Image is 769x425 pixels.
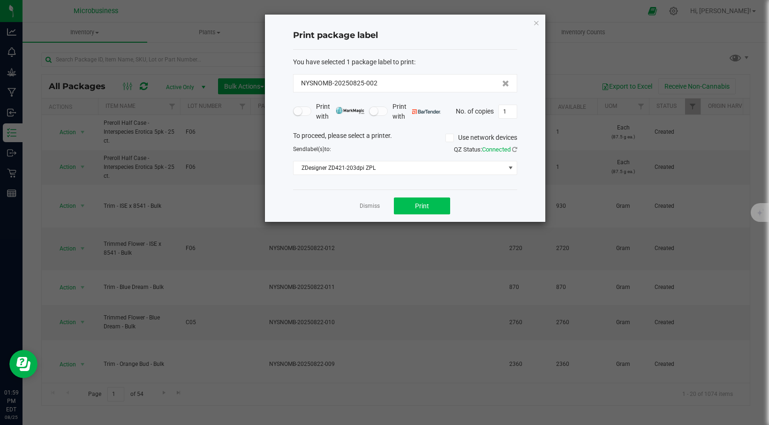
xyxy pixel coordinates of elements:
[301,78,377,88] span: NYSNOMB-20250825-002
[336,107,364,114] img: mark_magic_cybra.png
[294,161,505,175] span: ZDesigner ZD421-203dpi ZPL
[445,133,517,143] label: Use network devices
[454,146,517,153] span: QZ Status:
[456,107,494,114] span: No. of copies
[482,146,511,153] span: Connected
[306,146,324,152] span: label(s)
[293,30,517,42] h4: Print package label
[293,58,414,66] span: You have selected 1 package label to print
[293,146,331,152] span: Send to:
[394,197,450,214] button: Print
[360,202,380,210] a: Dismiss
[286,131,524,145] div: To proceed, please select a printer.
[9,350,38,378] iframe: Resource center
[293,57,517,67] div: :
[412,109,441,114] img: bartender.png
[392,102,441,121] span: Print with
[316,102,364,121] span: Print with
[415,202,429,210] span: Print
